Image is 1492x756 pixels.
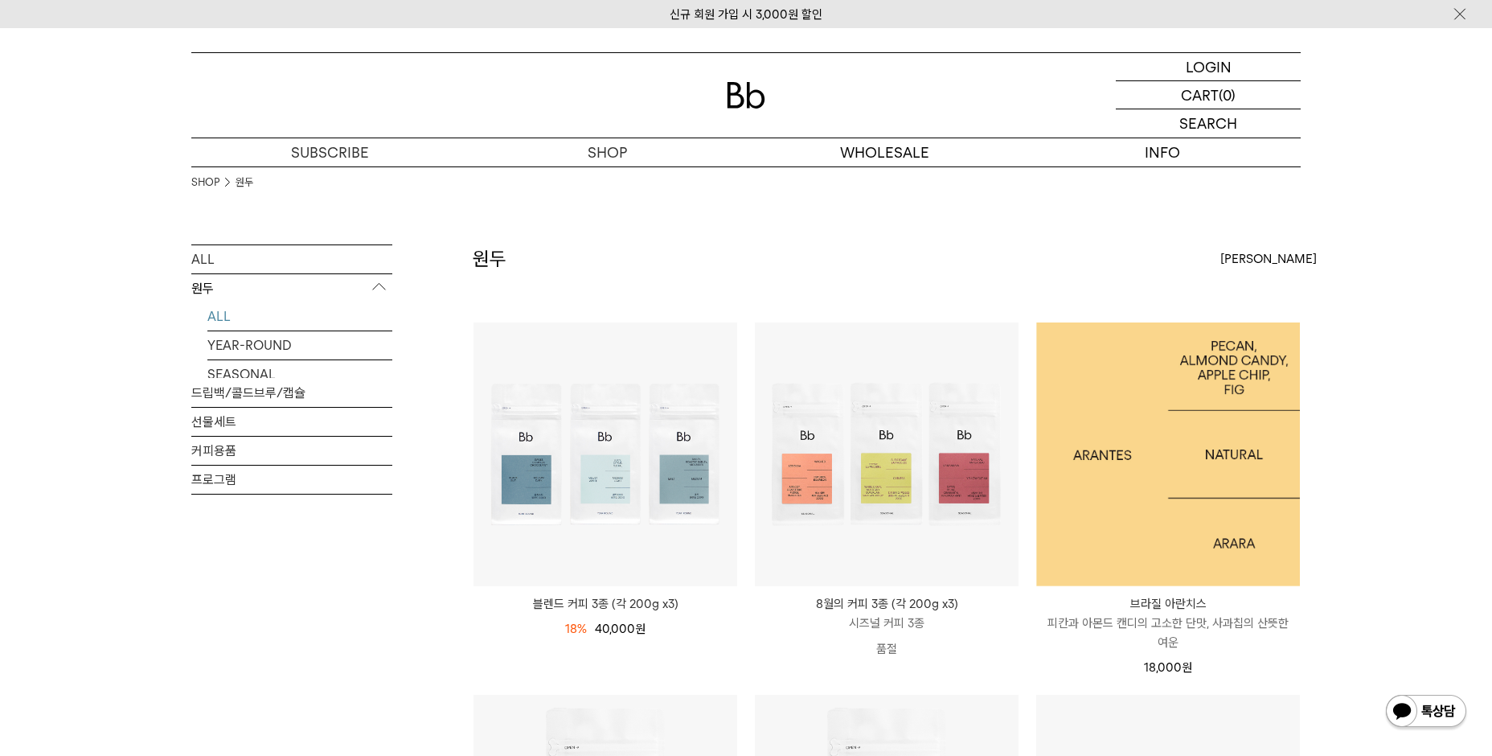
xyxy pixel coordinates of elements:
[469,138,746,166] a: SHOP
[191,379,392,407] a: 드립백/콜드브루/캡슐
[473,594,737,614] a: 블렌드 커피 3종 (각 200g x3)
[755,614,1019,633] p: 시즈널 커피 3종
[207,302,392,331] a: ALL
[1179,109,1237,138] p: SEARCH
[670,7,822,22] a: 신규 회원 가입 시 3,000원 할인
[727,82,765,109] img: 로고
[635,622,646,636] span: 원
[755,594,1019,633] a: 8월의 커피 3종 (각 200g x3) 시즈널 커피 3종
[1036,323,1300,586] a: 브라질 아란치스
[191,274,392,303] p: 원두
[191,466,392,494] a: 프로그램
[191,175,219,191] a: SHOP
[236,175,253,191] a: 원두
[207,331,392,360] a: YEAR-ROUND
[1116,81,1301,109] a: CART (0)
[191,408,392,436] a: 선물세트
[191,245,392,273] a: ALL
[473,245,506,273] h2: 원두
[1036,323,1300,586] img: 1000000483_add2_079.jpg
[755,633,1019,665] p: 품절
[207,360,392,388] a: SEASONAL
[1144,660,1192,675] span: 18,000
[1036,614,1300,652] p: 피칸과 아몬드 캔디의 고소한 단맛, 사과칩의 산뜻한 여운
[1023,138,1301,166] p: INFO
[1036,594,1300,652] a: 브라질 아란치스 피칸과 아몬드 캔디의 고소한 단맛, 사과칩의 산뜻한 여운
[755,323,1019,586] img: 8월의 커피 3종 (각 200g x3)
[595,622,646,636] span: 40,000
[755,594,1019,614] p: 8월의 커피 3종 (각 200g x3)
[746,138,1023,166] p: WHOLESALE
[1384,693,1468,732] img: 카카오톡 채널 1:1 채팅 버튼
[191,437,392,465] a: 커피용품
[565,619,587,639] div: 18%
[473,323,737,586] img: 블렌드 커피 3종 (각 200g x3)
[1182,660,1192,675] span: 원
[1186,53,1232,80] p: LOGIN
[1219,81,1236,109] p: (0)
[1036,594,1300,614] p: 브라질 아란치스
[1181,81,1219,109] p: CART
[191,138,469,166] a: SUBSCRIBE
[1116,53,1301,81] a: LOGIN
[1220,249,1317,269] span: [PERSON_NAME]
